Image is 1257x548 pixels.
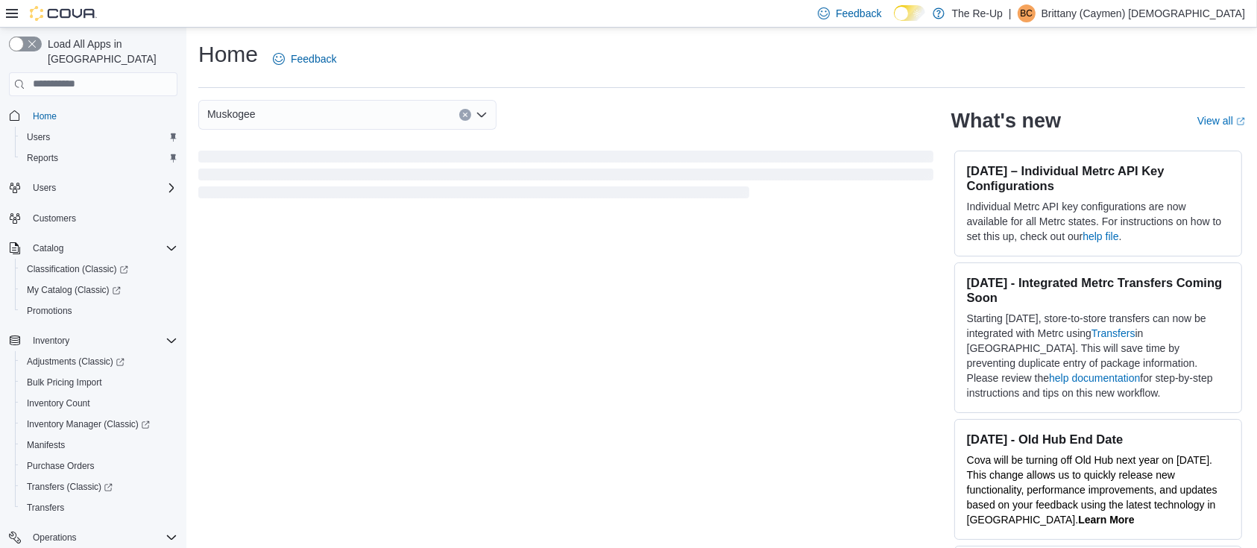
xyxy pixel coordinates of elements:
[967,199,1229,244] p: Individual Metrc API key configurations are now available for all Metrc states. For instructions ...
[21,478,119,496] a: Transfers (Classic)
[3,238,183,259] button: Catalog
[27,131,50,143] span: Users
[1083,230,1118,242] a: help file
[1042,4,1245,22] p: Brittany (Caymen) [DEMOGRAPHIC_DATA]
[15,414,183,435] a: Inventory Manager (Classic)
[21,457,177,475] span: Purchase Orders
[3,177,183,198] button: Users
[3,330,183,351] button: Inventory
[42,37,177,66] span: Load All Apps in [GEOGRAPHIC_DATA]
[15,372,183,393] button: Bulk Pricing Import
[27,239,177,257] span: Catalog
[21,415,177,433] span: Inventory Manager (Classic)
[21,281,177,299] span: My Catalog (Classic)
[21,394,177,412] span: Inventory Count
[15,280,183,300] a: My Catalog (Classic)
[894,5,925,21] input: Dark Mode
[27,439,65,451] span: Manifests
[21,302,78,320] a: Promotions
[27,305,72,317] span: Promotions
[15,148,183,169] button: Reports
[1091,327,1135,339] a: Transfers
[198,154,933,201] span: Loading
[21,281,127,299] a: My Catalog (Classic)
[3,207,183,229] button: Customers
[30,6,97,21] img: Cova
[21,149,177,167] span: Reports
[15,497,183,518] button: Transfers
[21,128,56,146] a: Users
[15,435,183,456] button: Manifests
[27,332,75,350] button: Inventory
[15,456,183,476] button: Purchase Orders
[1197,115,1245,127] a: View allExternal link
[21,260,177,278] span: Classification (Classic)
[33,335,69,347] span: Inventory
[15,476,183,497] a: Transfers (Classic)
[33,532,77,544] span: Operations
[27,239,69,257] button: Catalog
[33,242,63,254] span: Catalog
[951,109,1061,133] h2: What's new
[967,275,1229,305] h3: [DATE] - Integrated Metrc Transfers Coming Soon
[27,481,113,493] span: Transfers (Classic)
[1049,372,1140,384] a: help documentation
[291,51,336,66] span: Feedback
[21,128,177,146] span: Users
[476,109,488,121] button: Open list of options
[198,40,258,69] h1: Home
[21,353,130,371] a: Adjustments (Classic)
[21,260,134,278] a: Classification (Classic)
[27,356,125,368] span: Adjustments (Classic)
[21,436,71,454] a: Manifests
[21,415,156,433] a: Inventory Manager (Classic)
[15,300,183,321] button: Promotions
[267,44,342,74] a: Feedback
[967,454,1217,526] span: Cova will be turning off Old Hub next year on [DATE]. This change allows us to quickly release ne...
[1018,4,1036,22] div: Brittany (Caymen) Christian
[3,105,183,127] button: Home
[207,105,256,123] span: Muskogee
[1009,4,1012,22] p: |
[27,107,63,125] a: Home
[27,263,128,275] span: Classification (Classic)
[952,4,1003,22] p: The Re-Up
[27,529,83,547] button: Operations
[967,163,1229,193] h3: [DATE] – Individual Metrc API Key Configurations
[27,377,102,388] span: Bulk Pricing Import
[21,457,101,475] a: Purchase Orders
[21,374,108,391] a: Bulk Pricing Import
[1078,514,1134,526] a: Learn More
[27,210,82,227] a: Customers
[894,21,895,22] span: Dark Mode
[27,107,177,125] span: Home
[21,478,177,496] span: Transfers (Classic)
[33,212,76,224] span: Customers
[27,460,95,472] span: Purchase Orders
[15,351,183,372] a: Adjustments (Classic)
[27,418,150,430] span: Inventory Manager (Classic)
[27,397,90,409] span: Inventory Count
[459,109,471,121] button: Clear input
[27,502,64,514] span: Transfers
[21,374,177,391] span: Bulk Pricing Import
[21,436,177,454] span: Manifests
[21,302,177,320] span: Promotions
[836,6,881,21] span: Feedback
[21,499,177,517] span: Transfers
[21,353,177,371] span: Adjustments (Classic)
[27,332,177,350] span: Inventory
[21,499,70,517] a: Transfers
[27,179,62,197] button: Users
[967,311,1229,400] p: Starting [DATE], store-to-store transfers can now be integrated with Metrc using in [GEOGRAPHIC_D...
[27,179,177,197] span: Users
[21,149,64,167] a: Reports
[1236,117,1245,126] svg: External link
[967,432,1229,447] h3: [DATE] - Old Hub End Date
[15,259,183,280] a: Classification (Classic)
[27,529,177,547] span: Operations
[33,110,57,122] span: Home
[15,127,183,148] button: Users
[15,393,183,414] button: Inventory Count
